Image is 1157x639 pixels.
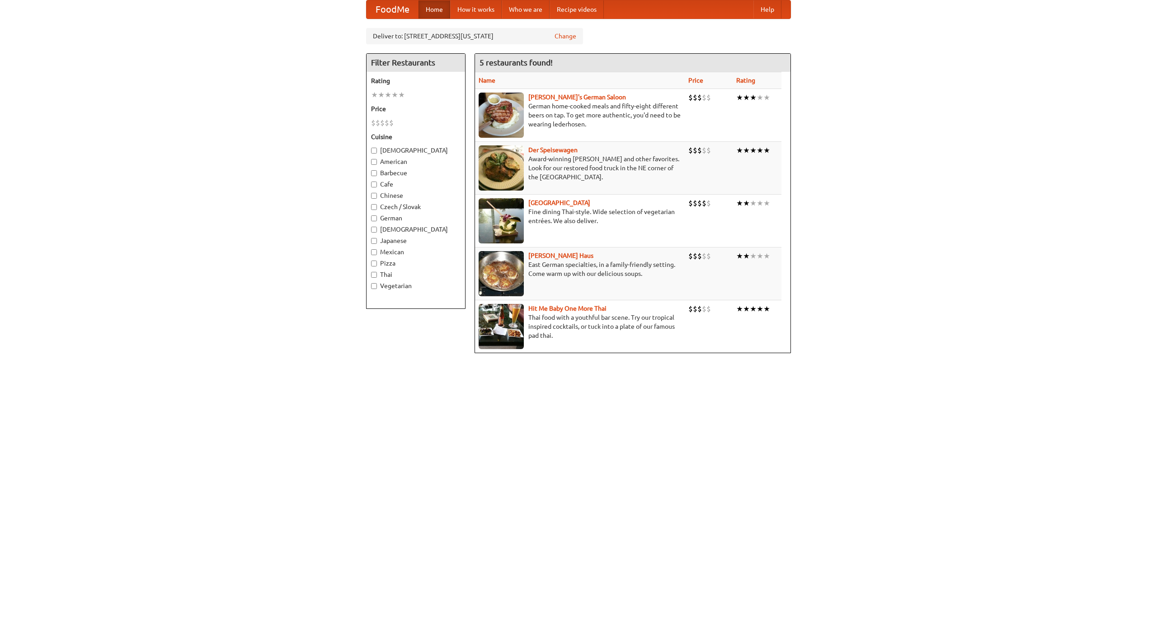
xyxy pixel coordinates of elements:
li: $ [706,251,711,261]
li: $ [688,251,693,261]
li: ★ [743,251,750,261]
a: Change [555,32,576,41]
li: $ [380,118,385,128]
li: $ [697,93,702,103]
li: ★ [750,251,757,261]
li: ★ [757,304,763,314]
li: $ [693,251,697,261]
li: $ [697,145,702,155]
p: Fine dining Thai-style. Wide selection of vegetarian entrées. We also deliver. [479,207,681,225]
label: Czech / Slovak [371,202,461,211]
li: ★ [736,198,743,208]
p: East German specialties, in a family-friendly setting. Come warm up with our delicious soups. [479,260,681,278]
input: Barbecue [371,170,377,176]
li: $ [697,198,702,208]
p: Thai food with a youthful bar scene. Try our tropical inspired cocktails, or tuck into a plate of... [479,313,681,340]
a: [PERSON_NAME]'s German Saloon [528,93,626,101]
img: speisewagen.jpg [479,145,524,191]
li: ★ [736,251,743,261]
input: [DEMOGRAPHIC_DATA] [371,148,377,154]
li: $ [389,118,394,128]
a: Hit Me Baby One More Thai [528,305,607,312]
a: Home [419,0,450,19]
li: ★ [736,304,743,314]
li: $ [706,93,711,103]
label: Pizza [371,259,461,268]
input: American [371,159,377,165]
p: Award-winning [PERSON_NAME] and other favorites. Look for our restored food truck in the NE corne... [479,154,681,182]
li: ★ [378,90,385,100]
li: ★ [763,251,770,261]
li: ★ [391,90,398,100]
label: Japanese [371,236,461,245]
a: Who we are [502,0,550,19]
label: Barbecue [371,168,461,177]
li: ★ [763,145,770,155]
label: Vegetarian [371,281,461,290]
a: FoodMe [367,0,419,19]
li: $ [697,304,702,314]
li: $ [693,145,697,155]
li: $ [702,145,706,155]
h5: Cuisine [371,132,461,141]
input: Czech / Slovak [371,204,377,210]
img: babythai.jpg [479,304,524,349]
li: $ [702,93,706,103]
a: [GEOGRAPHIC_DATA] [528,199,590,206]
li: $ [702,251,706,261]
div: Deliver to: [STREET_ADDRESS][US_STATE] [366,28,583,44]
label: German [371,214,461,223]
img: esthers.jpg [479,93,524,138]
li: $ [693,198,697,208]
a: Der Speisewagen [528,146,578,154]
li: ★ [750,304,757,314]
li: ★ [757,251,763,261]
a: Recipe videos [550,0,604,19]
a: [PERSON_NAME] Haus [528,252,593,259]
li: ★ [763,93,770,103]
li: ★ [743,145,750,155]
li: $ [385,118,389,128]
li: ★ [757,198,763,208]
li: ★ [750,145,757,155]
ng-pluralize: 5 restaurants found! [480,58,553,67]
input: Cafe [371,182,377,187]
input: Vegetarian [371,283,377,289]
a: Rating [736,77,755,84]
li: ★ [743,198,750,208]
li: $ [697,251,702,261]
input: German [371,215,377,221]
li: ★ [736,93,743,103]
h5: Price [371,104,461,113]
li: ★ [750,93,757,103]
label: Thai [371,270,461,279]
li: $ [688,198,693,208]
li: $ [371,118,376,128]
label: [DEMOGRAPHIC_DATA] [371,225,461,234]
p: German home-cooked meals and fifty-eight different beers on tap. To get more authentic, you'd nee... [479,102,681,129]
label: Cafe [371,180,461,189]
a: Help [753,0,781,19]
h4: Filter Restaurants [367,54,465,72]
input: Mexican [371,249,377,255]
li: $ [376,118,380,128]
input: Thai [371,272,377,278]
img: satay.jpg [479,198,524,243]
li: $ [693,304,697,314]
li: ★ [763,304,770,314]
li: ★ [743,304,750,314]
a: How it works [450,0,502,19]
li: ★ [757,145,763,155]
a: Price [688,77,703,84]
li: $ [702,198,706,208]
li: ★ [736,145,743,155]
li: ★ [371,90,378,100]
a: Name [479,77,495,84]
input: Chinese [371,193,377,199]
label: American [371,157,461,166]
